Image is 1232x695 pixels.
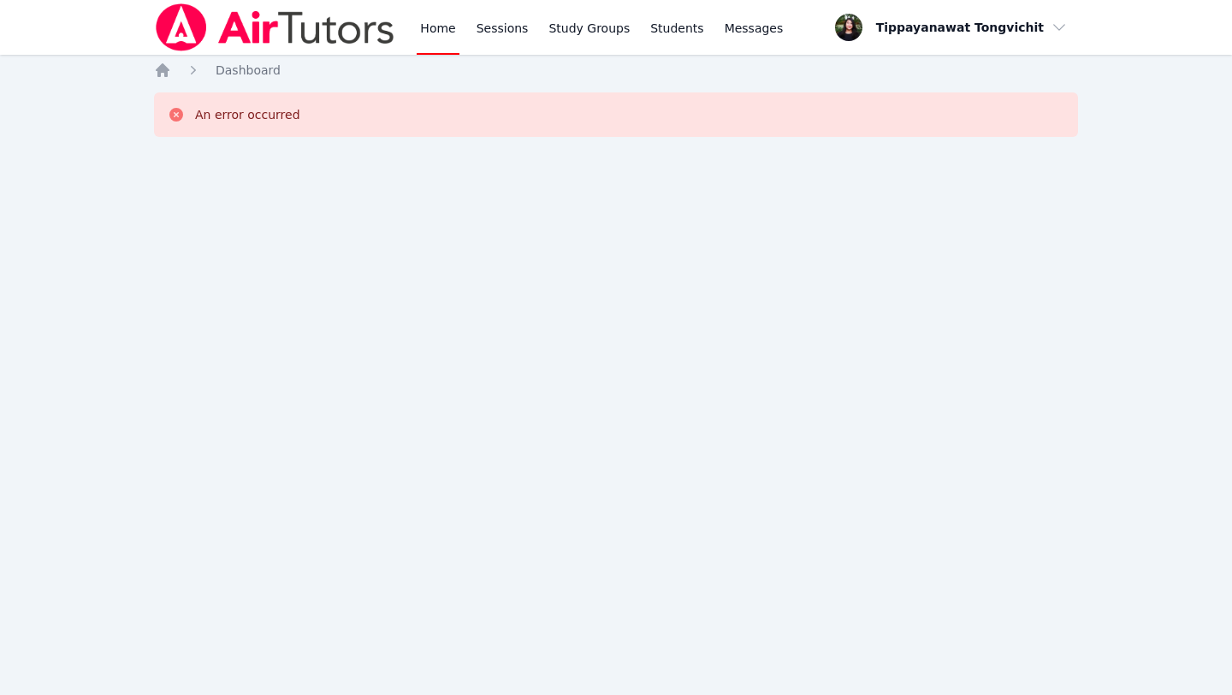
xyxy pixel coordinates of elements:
[216,63,281,77] span: Dashboard
[216,62,281,79] a: Dashboard
[195,106,300,123] div: An error occurred
[154,62,1078,79] nav: Breadcrumb
[154,3,396,51] img: Air Tutors
[725,20,784,37] span: Messages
